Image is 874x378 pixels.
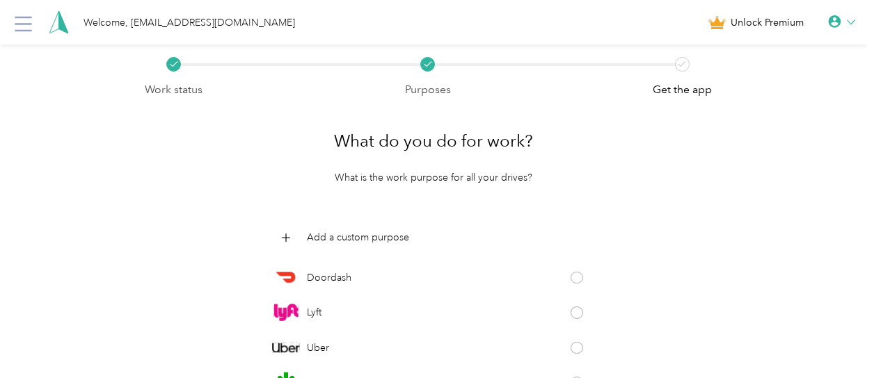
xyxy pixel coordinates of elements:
[307,340,329,355] p: Uber
[731,15,804,30] span: Unlock Premium
[334,124,533,158] h1: What do you do for work?
[405,81,451,99] p: Purposes
[307,230,409,245] p: Add a custom purpose
[84,15,295,30] div: Welcome, [EMAIL_ADDRESS][DOMAIN_NAME]
[796,300,874,378] iframe: Everlance-gr Chat Button Frame
[653,81,712,99] p: Get the app
[307,305,321,320] p: Lyft
[307,270,351,285] p: Doordash
[145,81,202,99] p: Work status
[335,170,532,185] p: What is the work purpose for all your drives?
